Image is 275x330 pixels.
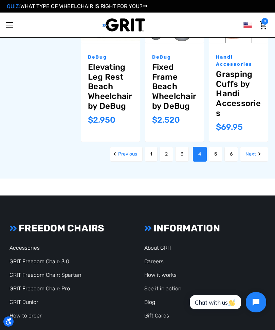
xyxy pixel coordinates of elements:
[152,115,180,125] span: $2,520
[10,285,70,292] a: GRIT Freedom Chair: Pro
[240,147,268,162] a: Next
[7,3,20,9] span: QUIZ:
[216,54,261,68] p: Handi Accessories
[144,245,172,251] a: About GRIT
[144,272,177,278] a: How it works
[10,223,133,234] h3: FREEDOM CHAIRS
[144,312,169,319] a: Gift Cards
[10,258,69,265] a: GRIT Freedom Chair: 3.0
[144,258,164,265] a: Careers
[10,272,81,278] a: GRIT Freedom Chair: Spartan
[88,62,133,111] a: Elevating Leg Rest Beach Wheelchair by DeBug,$2,950.00
[7,3,147,9] a: QUIZ:WHAT TYPE OF WHEELCHAIR IS RIGHT FOR YOU?
[261,18,268,25] span: 0
[182,286,272,318] iframe: Tidio Chat
[145,147,158,162] a: Page 1 of 6
[193,147,207,162] a: Page 4 of 6
[152,54,197,61] p: DeBug
[260,21,267,29] img: Cart
[73,147,268,162] nav: pagination
[10,299,38,305] a: GRIT Junior
[160,147,173,162] a: Page 2 of 6
[110,147,143,162] a: Previous
[216,69,261,118] a: Grasping Cuffs by Handi Accessories,$69.95
[10,245,40,251] a: Accessories
[152,62,197,111] a: Fixed Frame Beach Wheelchair by DeBug,$2,520.00
[209,147,222,162] a: Page 5 of 6
[144,299,155,305] a: Blog
[258,18,268,32] a: Cart with 0 items
[144,285,181,292] a: See it in action
[88,54,133,61] p: DeBug
[243,21,252,29] img: us.png
[103,18,145,32] img: GRIT All-Terrain Wheelchair and Mobility Equipment
[10,312,42,319] a: How to order
[224,147,238,162] a: Page 6 of 6
[144,223,268,234] h3: INFORMATION
[216,122,243,132] span: $69.95
[175,147,189,162] a: Page 3 of 6
[88,115,115,125] span: $2,950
